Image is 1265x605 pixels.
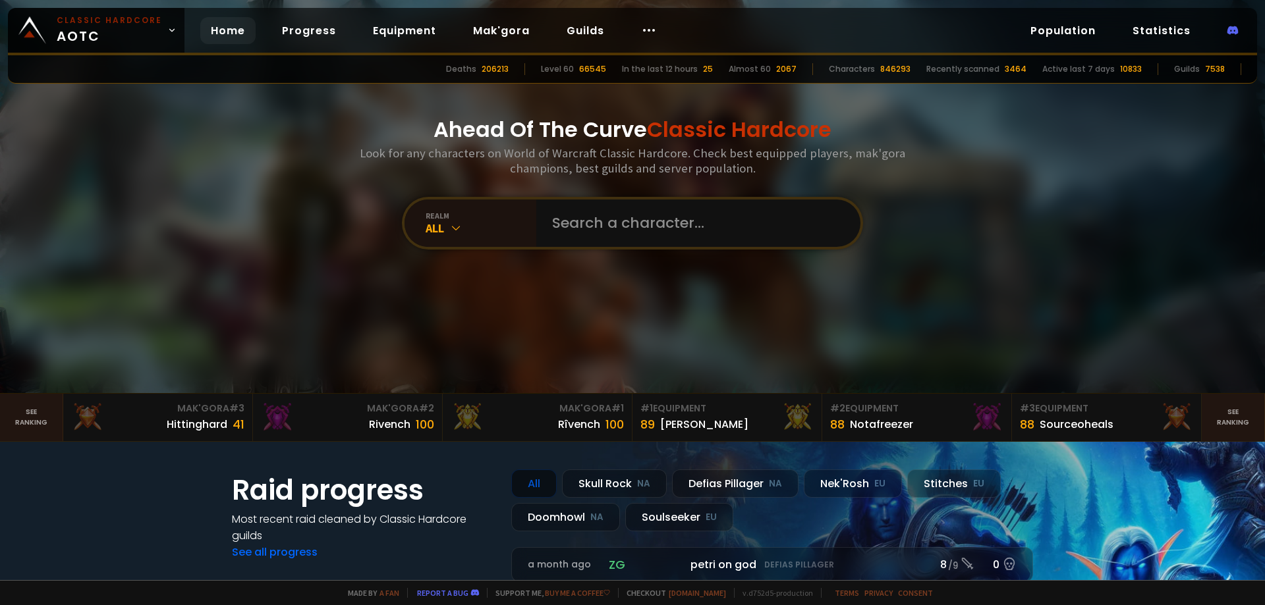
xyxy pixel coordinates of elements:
[618,588,726,598] span: Checkout
[434,114,831,145] h1: Ahead Of The Curve
[232,469,495,511] h1: Raid progress
[229,402,244,415] span: # 3
[822,394,1012,441] a: #2Equipment88Notafreezer
[233,415,244,433] div: 41
[830,415,845,433] div: 88
[57,14,162,46] span: AOTC
[605,415,624,433] div: 100
[261,402,434,415] div: Mak'Gora
[734,588,813,598] span: v. d752d5 - production
[271,17,347,44] a: Progress
[769,477,782,490] small: NA
[579,63,606,75] div: 66545
[1042,63,1115,75] div: Active last 7 days
[426,211,536,221] div: realm
[544,199,845,247] input: Search a character...
[1020,402,1193,415] div: Equipment
[1020,415,1034,433] div: 88
[1012,394,1202,441] a: #3Equipment88Sourceoheals
[426,221,536,236] div: All
[907,469,1001,498] div: Stitches
[167,416,227,433] div: Hittinghard
[556,17,615,44] a: Guilds
[632,394,822,441] a: #1Equipment89[PERSON_NAME]
[417,588,468,598] a: Report a bug
[830,402,845,415] span: # 2
[647,115,831,144] span: Classic Hardcore
[776,63,797,75] div: 2067
[232,511,495,544] h4: Most recent raid cleaned by Classic Hardcore guilds
[416,415,434,433] div: 100
[511,547,1033,582] a: a month agozgpetri on godDefias Pillager8 /90
[1174,63,1200,75] div: Guilds
[804,469,902,498] div: Nek'Rosh
[443,394,632,441] a: Mak'Gora#1Rîvench100
[590,511,604,524] small: NA
[880,63,911,75] div: 846293
[1005,63,1026,75] div: 3464
[354,145,911,176] h3: Look for any characters on World of Warcraft Classic Hardcore. Check best equipped players, mak'g...
[640,415,655,433] div: 89
[703,63,713,75] div: 25
[830,402,1003,415] div: Equipment
[8,8,184,53] a: Classic HardcoreAOTC
[973,477,984,490] small: EU
[625,503,733,531] div: Soulseeker
[487,588,610,598] span: Support me,
[562,469,667,498] div: Skull Rock
[57,14,162,26] small: Classic Hardcore
[369,416,410,433] div: Rivench
[611,402,624,415] span: # 1
[232,544,318,560] a: See all progress
[362,17,447,44] a: Equipment
[1020,402,1035,415] span: # 3
[71,402,244,415] div: Mak'Gora
[622,63,698,75] div: In the last 12 hours
[829,63,875,75] div: Characters
[511,469,557,498] div: All
[898,588,933,598] a: Consent
[541,63,574,75] div: Level 60
[253,394,443,441] a: Mak'Gora#2Rivench100
[660,416,748,433] div: [PERSON_NAME]
[1122,17,1201,44] a: Statistics
[729,63,771,75] div: Almost 60
[558,416,600,433] div: Rîvench
[669,588,726,598] a: [DOMAIN_NAME]
[463,17,540,44] a: Mak'gora
[379,588,399,598] a: a fan
[637,477,650,490] small: NA
[850,416,913,433] div: Notafreezer
[451,402,624,415] div: Mak'Gora
[63,394,253,441] a: Mak'Gora#3Hittinghard41
[864,588,893,598] a: Privacy
[1040,416,1113,433] div: Sourceoheals
[446,63,476,75] div: Deaths
[1205,63,1225,75] div: 7538
[706,511,717,524] small: EU
[340,588,399,598] span: Made by
[1120,63,1142,75] div: 10833
[1202,394,1265,441] a: Seeranking
[200,17,256,44] a: Home
[482,63,509,75] div: 206213
[835,588,859,598] a: Terms
[545,588,610,598] a: Buy me a coffee
[672,469,799,498] div: Defias Pillager
[640,402,814,415] div: Equipment
[874,477,885,490] small: EU
[419,402,434,415] span: # 2
[640,402,653,415] span: # 1
[1020,17,1106,44] a: Population
[926,63,999,75] div: Recently scanned
[511,503,620,531] div: Doomhowl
